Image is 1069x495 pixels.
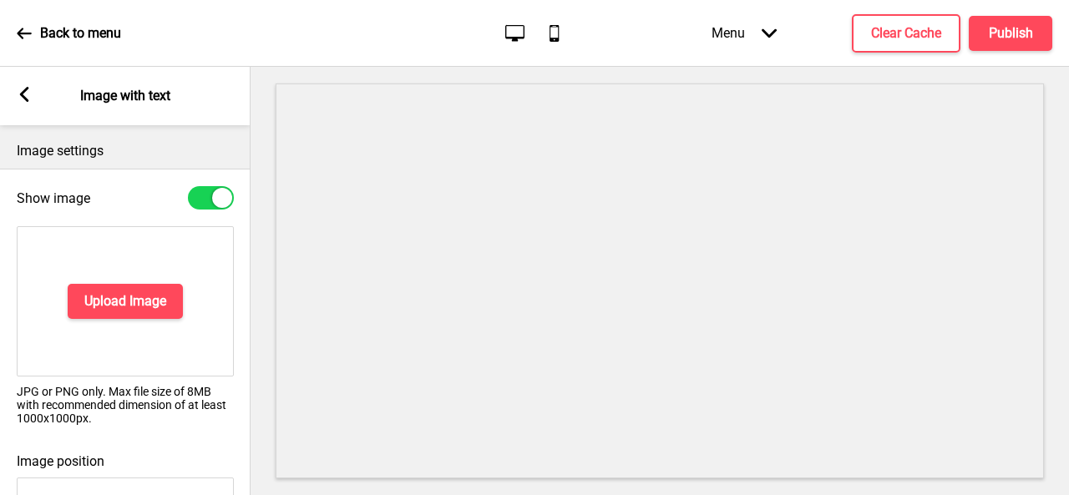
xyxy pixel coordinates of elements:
p: JPG or PNG only. Max file size of 8MB with recommended dimension of at least 1000x1000px. [17,385,234,425]
button: Upload Image [68,284,183,319]
a: Back to menu [17,11,121,56]
p: Back to menu [40,24,121,43]
button: Publish [969,16,1052,51]
label: Show image [17,190,90,206]
p: Image settings [17,142,234,160]
h4: Publish [989,24,1033,43]
label: Image position [17,453,234,469]
h4: Clear Cache [871,24,941,43]
button: Clear Cache [852,14,960,53]
p: Image with text [80,87,170,105]
div: Menu [695,8,793,58]
h4: Upload Image [84,292,166,311]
